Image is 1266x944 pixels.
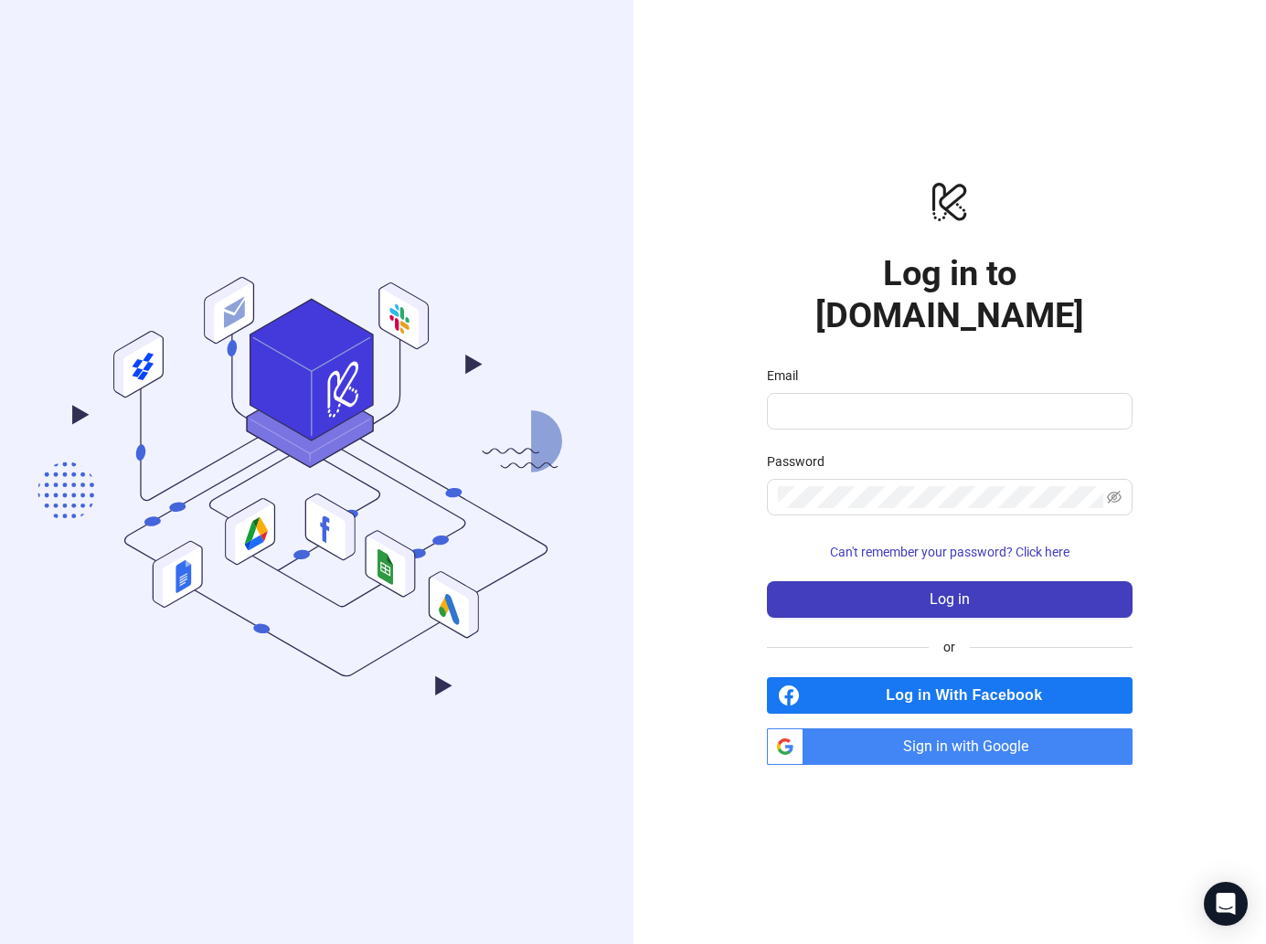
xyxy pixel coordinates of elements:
[930,591,970,608] span: Log in
[767,537,1133,567] button: Can't remember your password? Click here
[807,677,1133,714] span: Log in With Facebook
[767,728,1133,765] a: Sign in with Google
[767,581,1133,618] button: Log in
[767,677,1133,714] a: Log in With Facebook
[767,252,1133,336] h1: Log in to [DOMAIN_NAME]
[778,486,1103,508] input: Password
[811,728,1133,765] span: Sign in with Google
[778,400,1118,422] input: Email
[767,451,836,472] label: Password
[767,366,810,386] label: Email
[767,545,1133,559] a: Can't remember your password? Click here
[1204,882,1248,926] div: Open Intercom Messenger
[1107,490,1122,504] span: eye-invisible
[830,545,1069,559] span: Can't remember your password? Click here
[929,637,970,657] span: or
